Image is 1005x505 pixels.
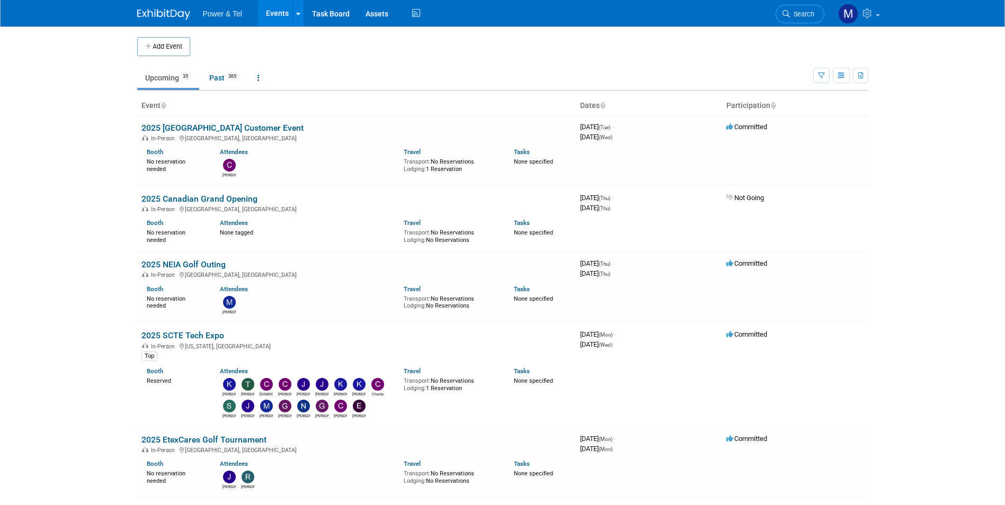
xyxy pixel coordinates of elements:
span: Lodging: [404,385,426,392]
span: [DATE] [580,435,616,443]
span: Lodging: [404,302,426,309]
img: Mike Kruszewski [260,400,273,412]
img: Nate Derbyshire [297,400,310,412]
div: No reservation needed [147,156,204,173]
div: CHRISTEN Gowens [260,391,273,397]
span: (Thu) [599,205,610,211]
span: [DATE] [580,259,613,267]
th: Event [137,97,576,115]
a: Sort by Event Name [161,101,166,110]
div: No Reservations 1 Reservation [404,156,498,173]
img: Scott Wisneski [223,400,236,412]
div: No reservation needed [147,227,204,244]
a: Tasks [514,460,530,467]
span: - [614,330,616,338]
span: In-Person [151,447,178,454]
div: No reservation needed [147,468,204,484]
div: Charity Deaton [371,391,384,397]
div: No Reservations No Reservations [404,468,498,484]
a: 2025 SCTE Tech Expo [141,330,224,340]
a: Booth [147,285,163,293]
a: Past365 [201,68,247,88]
div: Tammy Pilkington [241,391,254,397]
img: Jeff Porter [242,400,254,412]
span: - [614,435,616,443]
span: Search [790,10,814,18]
a: Sort by Start Date [600,101,605,110]
a: 2025 NEIA Golf Outing [141,259,226,269]
div: Chris Noora [223,172,236,178]
span: - [612,123,613,131]
div: Greg Heard [315,412,328,419]
img: Kevin Stevens [334,378,347,391]
img: Collins O'Toole [279,378,291,391]
div: Chris Anderson [334,412,347,419]
span: [DATE] [580,133,612,141]
span: None specified [514,470,553,477]
a: Attendees [220,460,248,467]
span: Transport: [404,229,431,236]
div: Robert Zuzek [241,483,254,490]
div: Nate Derbyshire [297,412,310,419]
a: 2025 [GEOGRAPHIC_DATA] Customer Event [141,123,304,133]
a: Travel [404,285,421,293]
div: Scott Wisneski [223,412,236,419]
span: 365 [225,73,239,80]
a: Sort by Participation Type [770,101,776,110]
a: 2025 EtexCares Golf Tournament [141,435,266,445]
img: In-Person Event [142,447,148,452]
img: Chris Noora [223,159,236,172]
img: Mike Brems [223,296,236,309]
span: Not Going [726,194,764,202]
button: Add Event [137,37,190,56]
a: Travel [404,148,421,156]
img: Madalyn Bobbitt [838,4,858,24]
div: [GEOGRAPHIC_DATA], [GEOGRAPHIC_DATA] [141,445,572,454]
img: In-Person Event [142,343,148,348]
img: ExhibitDay [137,9,190,20]
div: Jeff Porter [241,412,254,419]
a: 2025 Canadian Grand Opening [141,194,257,204]
span: [DATE] [580,340,612,348]
img: In-Person Event [142,135,148,140]
div: Jesse Clark [297,391,310,397]
div: [GEOGRAPHIC_DATA], [GEOGRAPHIC_DATA] [141,133,572,142]
th: Dates [576,97,722,115]
div: Reserved [147,375,204,385]
div: [GEOGRAPHIC_DATA], [GEOGRAPHIC_DATA] [141,204,572,213]
span: Committed [726,259,767,267]
a: Travel [404,367,421,375]
div: Mike Kruszewski [260,412,273,419]
span: [DATE] [580,445,612,453]
img: In-Person Event [142,272,148,277]
img: Jesse Clark [297,378,310,391]
img: Charity Deaton [371,378,384,391]
a: Attendees [220,285,248,293]
img: Gus Vasilakis [279,400,291,412]
a: Booth [147,460,163,467]
span: Lodging: [404,166,426,173]
a: Upcoming35 [137,68,199,88]
span: [DATE] [580,123,613,131]
span: In-Person [151,272,178,278]
img: Tammy Pilkington [242,378,254,391]
img: Chris Anderson [334,400,347,412]
span: (Thu) [599,195,610,201]
span: [DATE] [580,204,610,212]
span: Transport: [404,295,431,302]
div: No Reservations 1 Reservation [404,375,498,392]
a: Search [776,5,824,23]
span: Committed [726,123,767,131]
div: None tagged [220,227,396,237]
div: Collins O'Toole [278,391,291,397]
div: Jon Schatz [315,391,328,397]
img: Jerry Johnson [223,471,236,483]
span: In-Person [151,135,178,142]
img: Ernesto Rivera [353,400,366,412]
div: Ernesto Rivera [352,412,366,419]
img: In-Person Event [142,206,148,211]
span: Lodging: [404,237,426,244]
div: Kevin Stevens [334,391,347,397]
img: Greg Heard [316,400,328,412]
a: Travel [404,219,421,227]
